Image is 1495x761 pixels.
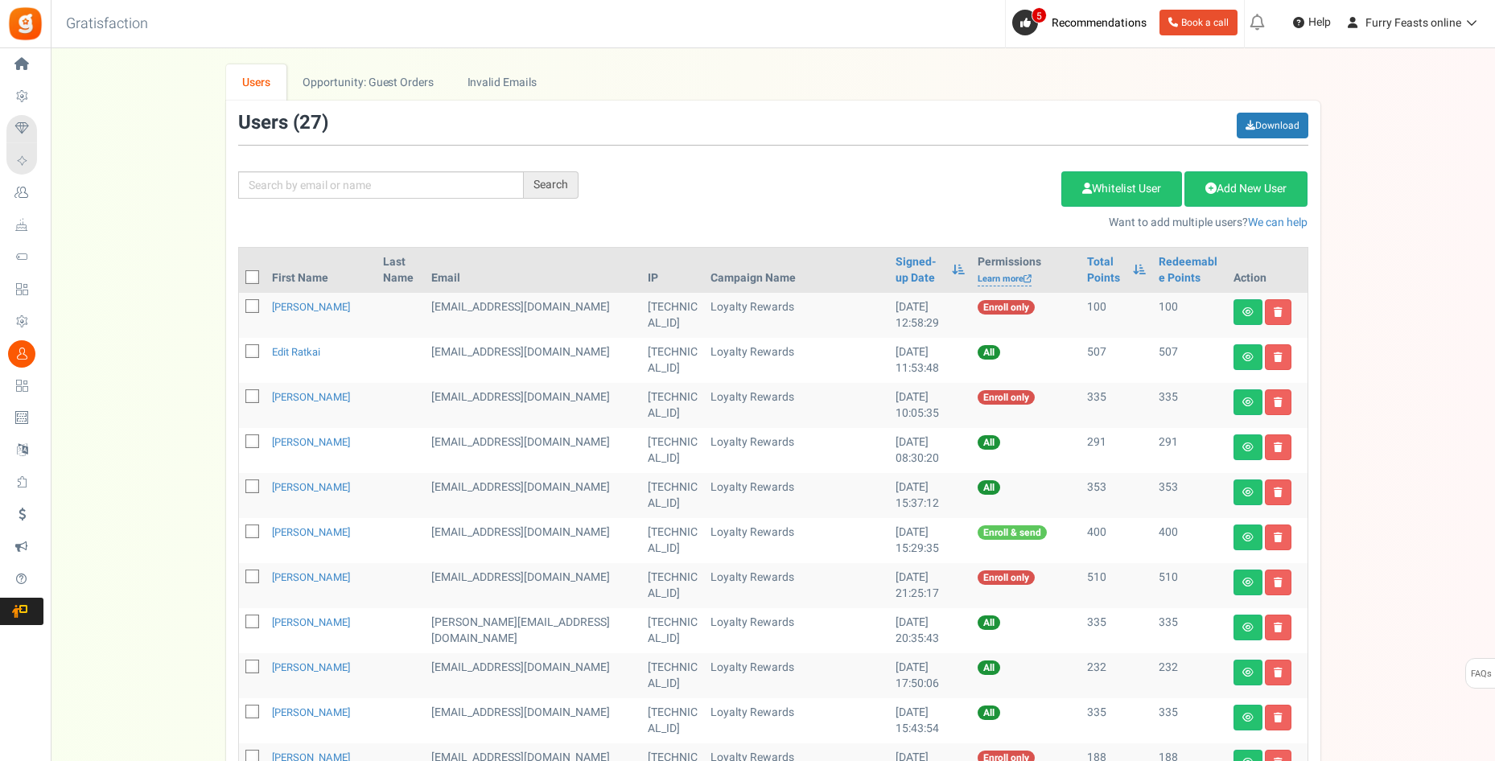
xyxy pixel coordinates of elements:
[1087,254,1126,286] a: Total Points
[1242,352,1254,362] i: View details
[889,293,971,338] td: [DATE] 12:58:29
[704,608,889,653] td: Loyalty Rewards
[704,563,889,608] td: Loyalty Rewards
[641,698,704,743] td: [TECHNICAL_ID]
[451,64,553,101] a: Invalid Emails
[641,428,704,473] td: [TECHNICAL_ID]
[272,570,350,585] a: [PERSON_NAME]
[704,473,889,518] td: Loyalty Rewards
[1152,383,1226,428] td: 335
[1052,14,1147,31] span: Recommendations
[1012,10,1153,35] a: 5 Recommendations
[889,518,971,563] td: [DATE] 15:29:35
[1081,653,1153,698] td: 232
[889,563,971,608] td: [DATE] 21:25:17
[1227,248,1308,293] th: Action
[1081,608,1153,653] td: 335
[272,615,350,630] a: [PERSON_NAME]
[1274,623,1283,632] i: Delete user
[1274,397,1283,407] i: Delete user
[971,248,1081,293] th: Permissions
[1242,397,1254,407] i: View details
[704,518,889,563] td: Loyalty Rewards
[1152,338,1226,383] td: 507
[978,660,1000,675] span: All
[1274,352,1283,362] i: Delete user
[704,698,889,743] td: Loyalty Rewards
[1159,254,1220,286] a: Redeemable Points
[1081,698,1153,743] td: 335
[978,273,1032,286] a: Learn more
[1242,713,1254,722] i: View details
[978,570,1035,585] span: Enroll only
[1242,668,1254,677] i: View details
[1152,563,1226,608] td: 510
[1274,307,1283,317] i: Delete user
[238,171,524,199] input: Search by email or name
[1081,383,1153,428] td: 335
[425,608,640,653] td: [PERSON_NAME][EMAIL_ADDRESS][DOMAIN_NAME]
[286,64,450,101] a: Opportunity: Guest Orders
[226,64,287,101] a: Users
[641,473,704,518] td: [TECHNICAL_ID]
[1242,307,1254,317] i: View details
[978,525,1047,540] span: Enroll & send
[425,383,640,428] td: [EMAIL_ADDRESS][DOMAIN_NAME]
[1152,518,1226,563] td: 400
[272,660,350,675] a: [PERSON_NAME]
[425,698,640,743] td: [EMAIL_ADDRESS][DOMAIN_NAME]
[272,299,350,315] a: [PERSON_NAME]
[704,293,889,338] td: Loyalty Rewards
[524,171,579,199] div: Search
[1274,442,1283,452] i: Delete user
[704,428,889,473] td: Loyalty Rewards
[425,518,640,563] td: [EMAIL_ADDRESS][DOMAIN_NAME]
[1081,518,1153,563] td: 400
[704,383,889,428] td: Loyalty Rewards
[272,344,320,360] a: Edit Ratkai
[889,383,971,428] td: [DATE] 10:05:35
[1081,428,1153,473] td: 291
[1152,293,1226,338] td: 100
[48,8,166,40] h3: Gratisfaction
[1081,338,1153,383] td: 507
[272,434,350,450] a: [PERSON_NAME]
[641,563,704,608] td: [TECHNICAL_ID]
[1152,653,1226,698] td: 232
[896,254,944,286] a: Signed-up Date
[425,248,640,293] th: Email
[704,338,889,383] td: Loyalty Rewards
[889,338,971,383] td: [DATE] 11:53:48
[1032,7,1047,23] span: 5
[641,293,704,338] td: [TECHNICAL_ID]
[1242,623,1254,632] i: View details
[889,698,971,743] td: [DATE] 15:43:54
[1061,171,1182,207] a: Whitelist User
[978,300,1035,315] span: Enroll only
[1152,473,1226,518] td: 353
[1274,487,1283,497] i: Delete user
[641,518,704,563] td: [TECHNICAL_ID]
[704,248,889,293] th: Campaign Name
[978,345,1000,360] span: All
[1081,473,1153,518] td: 353
[1304,14,1331,31] span: Help
[1242,533,1254,542] i: View details
[1237,113,1308,138] a: Download
[1152,428,1226,473] td: 291
[272,389,350,405] a: [PERSON_NAME]
[889,608,971,653] td: [DATE] 20:35:43
[641,248,704,293] th: IP
[425,563,640,608] td: [EMAIL_ADDRESS][DOMAIN_NAME]
[1470,659,1492,689] span: FAQs
[299,109,322,137] span: 27
[1248,214,1308,231] a: We can help
[1184,171,1308,207] a: Add New User
[1274,713,1283,722] i: Delete user
[425,428,640,473] td: [EMAIL_ADDRESS][DOMAIN_NAME]
[603,215,1308,231] p: Want to add multiple users?
[641,653,704,698] td: [TECHNICAL_ID]
[377,248,425,293] th: Last Name
[978,435,1000,450] span: All
[1242,487,1254,497] i: View details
